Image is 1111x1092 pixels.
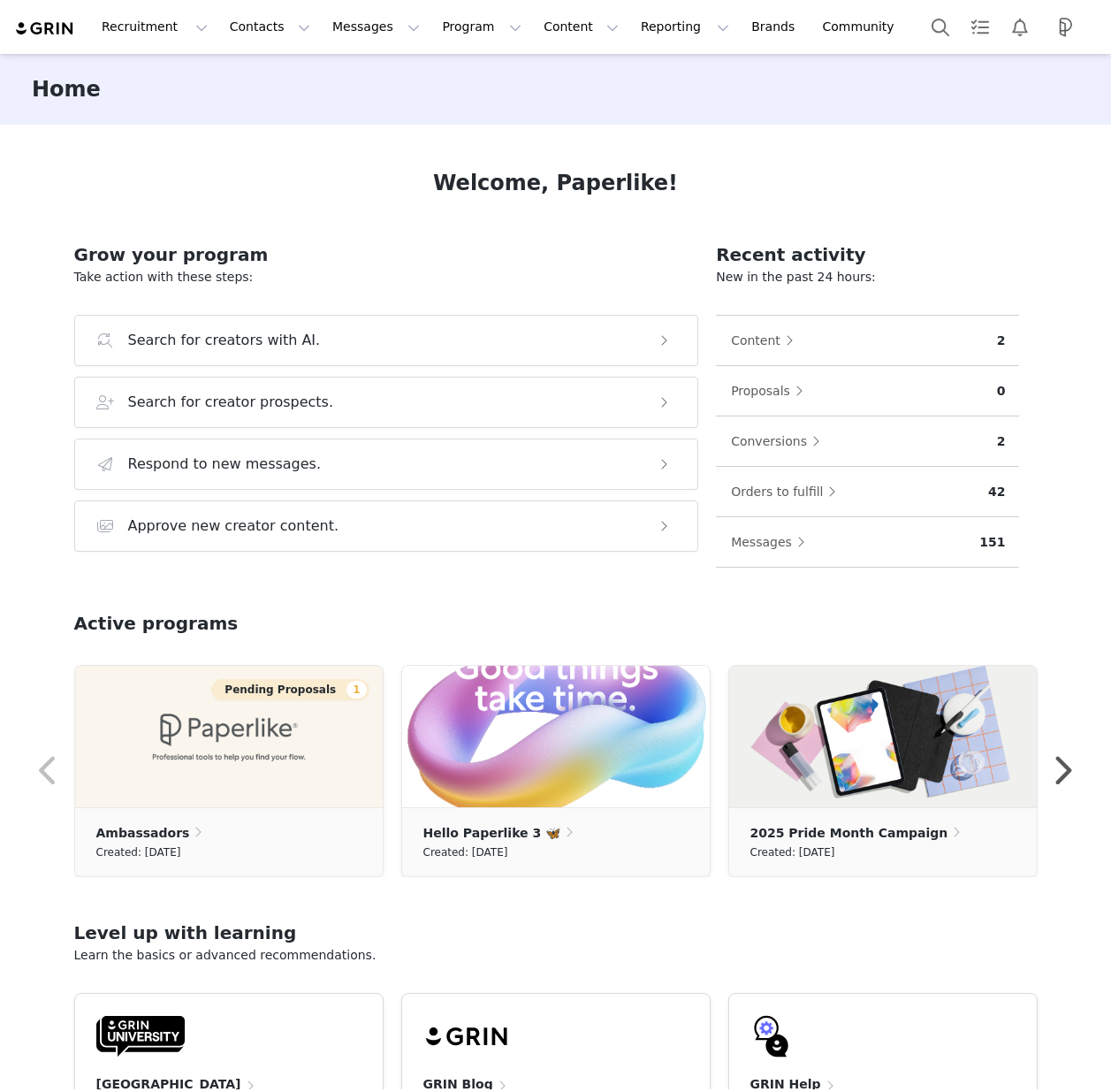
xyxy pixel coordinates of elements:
h2: Level up with learning [74,920,1038,946]
small: Created: [DATE] [750,843,835,862]
img: grin-logo-black.svg [423,1015,512,1058]
button: Proposals [730,377,812,405]
img: grin logo [14,20,76,37]
p: New in the past 24 hours: [716,268,1019,286]
button: Search [921,7,960,47]
button: Conversions [730,427,829,455]
button: Reporting [630,7,740,47]
p: 2 [997,332,1006,350]
h2: Active programs [74,610,239,637]
button: Program [431,7,532,47]
p: Ambassadors [96,823,190,843]
img: 7bad52fe-8e26-42a7-837a-944eb1552531.png [1051,13,1079,42]
a: Tasks [961,7,1000,47]
button: Messages [730,528,814,556]
img: GRIN-help-icon.svg [750,1015,793,1058]
h3: Approve new creator content. [128,515,339,537]
button: Content [730,326,803,355]
img: 1d3d7a84-604c-4a77-b02a-f5311fe0356b.png [75,666,383,807]
p: 2 [997,432,1006,451]
h3: Search for creator prospects. [128,392,334,413]
p: 42 [988,483,1005,501]
a: Community [812,7,913,47]
small: Created: [DATE] [423,843,508,862]
button: Approve new creator content. [74,500,699,552]
p: Take action with these steps: [74,268,699,286]
p: Hello Paperlike 3 🦋 [423,823,561,843]
h3: Search for creators with AI. [128,330,321,351]
h2: Recent activity [716,241,1019,268]
button: Notifications [1001,7,1039,47]
button: Profile [1040,13,1097,42]
img: e326aa22-eb3a-4ae3-b1f3-2dd076f013a9.png [402,666,710,807]
button: Pending Proposals1 [211,679,369,700]
a: Brands [741,7,810,47]
small: Created: [DATE] [96,843,181,862]
p: Learn the basics or advanced recommendations. [74,946,1038,965]
button: Messages [322,7,430,47]
p: 0 [997,382,1006,401]
p: 2025 Pride Month Campaign [750,823,948,843]
button: Search for creators with AI. [74,315,699,366]
h3: Respond to new messages. [128,454,322,475]
h3: Home [32,73,101,105]
h1: Welcome, Paperlike! [433,167,678,199]
button: Recruitment [91,7,218,47]
p: 151 [979,533,1005,552]
button: Orders to fulfill [730,477,845,506]
img: 51a2c4a5-c894-4418-912d-de2dbc079f38.png [729,666,1037,807]
button: Contacts [219,7,321,47]
button: Search for creator prospects. [74,377,699,428]
h2: Grow your program [74,241,699,268]
img: GRIN-University-Logo-Black.svg [96,1015,185,1058]
button: Respond to new messages. [74,439,699,490]
button: Content [533,7,629,47]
